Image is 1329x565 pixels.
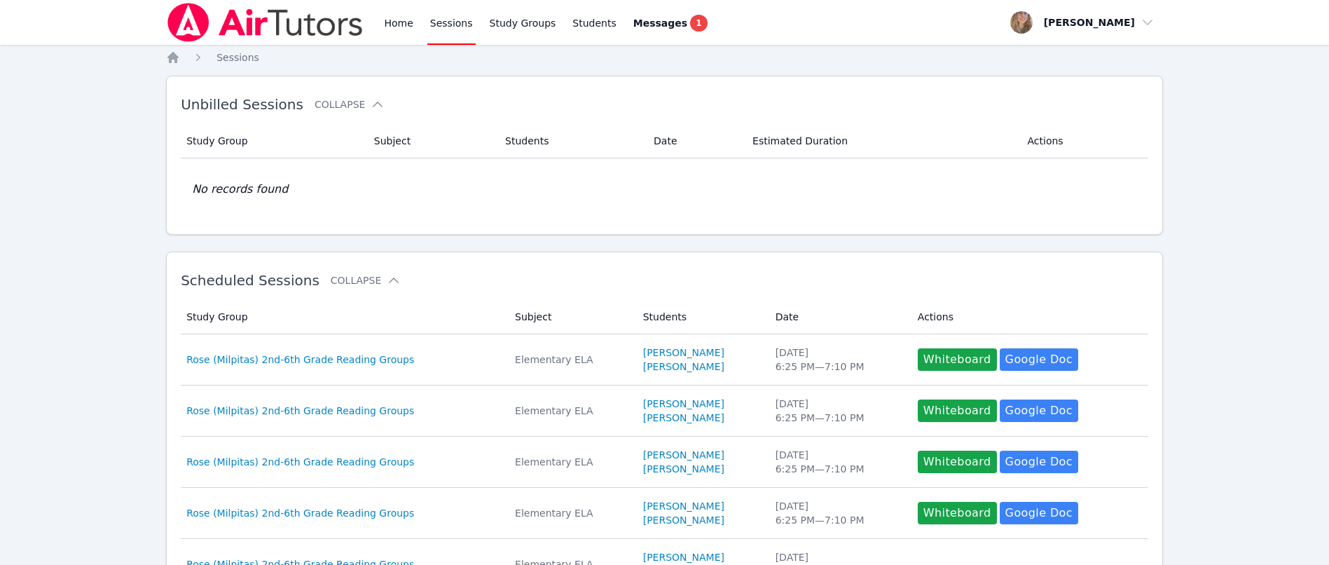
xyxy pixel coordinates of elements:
button: Collapse [315,97,385,111]
a: [PERSON_NAME] [643,462,724,476]
a: Sessions [216,50,259,64]
th: Actions [909,300,1148,334]
nav: Breadcrumb [166,50,1163,64]
div: Elementary ELA [515,506,626,520]
span: Messages [633,16,687,30]
span: 1 [690,15,707,32]
button: Whiteboard [918,400,997,422]
button: Whiteboard [918,348,997,371]
tr: Rose (Milpitas) 2nd-6th Grade Reading GroupsElementary ELA[PERSON_NAME][PERSON_NAME][DATE]6:25 PM... [181,437,1148,488]
a: [PERSON_NAME] [643,499,724,513]
div: [DATE] 6:25 PM — 7:10 PM [776,448,901,476]
a: [PERSON_NAME] [643,448,724,462]
img: Air Tutors [166,3,364,42]
div: Elementary ELA [515,353,626,367]
div: Elementary ELA [515,455,626,469]
div: [DATE] 6:25 PM — 7:10 PM [776,499,901,527]
a: Rose (Milpitas) 2nd-6th Grade Reading Groups [186,506,414,520]
a: Google Doc [1000,451,1078,473]
div: Elementary ELA [515,404,626,418]
th: Subject [366,124,497,158]
th: Students [635,300,767,334]
th: Estimated Duration [744,124,1019,158]
tr: Rose (Milpitas) 2nd-6th Grade Reading GroupsElementary ELA[PERSON_NAME][PERSON_NAME][DATE]6:25 PM... [181,488,1148,539]
th: Students [497,124,645,158]
tr: Rose (Milpitas) 2nd-6th Grade Reading GroupsElementary ELA[PERSON_NAME][PERSON_NAME][DATE]6:25 PM... [181,386,1148,437]
a: Rose (Milpitas) 2nd-6th Grade Reading Groups [186,404,414,418]
span: Unbilled Sessions [181,96,303,113]
span: Scheduled Sessions [181,272,319,289]
a: Rose (Milpitas) 2nd-6th Grade Reading Groups [186,455,414,469]
button: Whiteboard [918,451,997,473]
a: [PERSON_NAME] [643,360,724,374]
th: Date [645,124,744,158]
th: Study Group [181,124,366,158]
th: Study Group [181,300,507,334]
th: Date [767,300,909,334]
a: [PERSON_NAME] [643,411,724,425]
a: [PERSON_NAME] [643,346,724,360]
a: [PERSON_NAME] [643,550,724,564]
a: [PERSON_NAME] [643,513,724,527]
a: Google Doc [1000,502,1078,524]
button: Collapse [331,273,401,287]
a: Rose (Milpitas) 2nd-6th Grade Reading Groups [186,353,414,367]
div: [DATE] 6:25 PM — 7:10 PM [776,397,901,425]
th: Actions [1019,124,1148,158]
a: Google Doc [1000,400,1078,422]
a: Google Doc [1000,348,1078,371]
span: Sessions [216,52,259,63]
button: Whiteboard [918,502,997,524]
a: [PERSON_NAME] [643,397,724,411]
td: No records found [181,158,1148,220]
tr: Rose (Milpitas) 2nd-6th Grade Reading GroupsElementary ELA[PERSON_NAME][PERSON_NAME][DATE]6:25 PM... [181,334,1148,386]
div: [DATE] 6:25 PM — 7:10 PM [776,346,901,374]
th: Subject [507,300,635,334]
